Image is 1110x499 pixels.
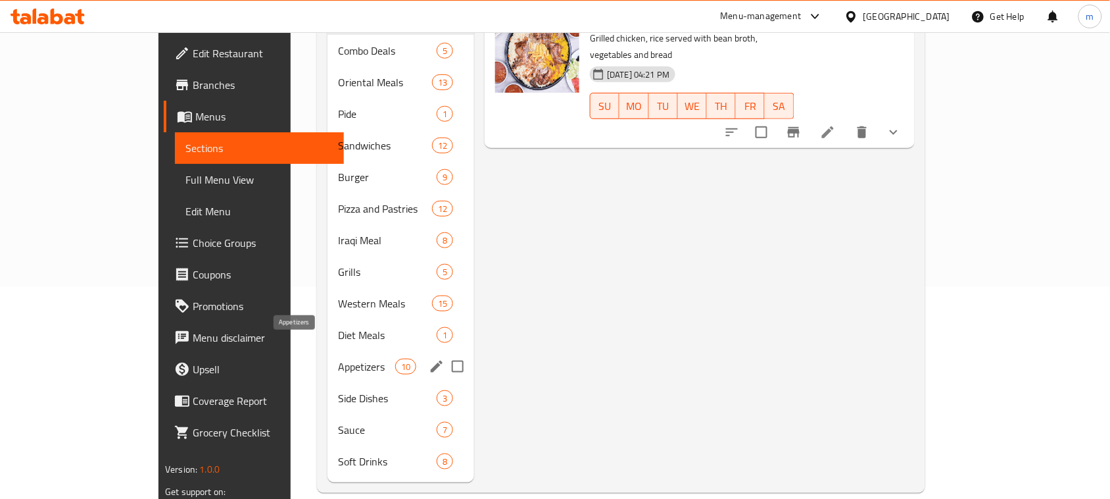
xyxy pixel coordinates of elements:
[878,117,909,148] button: show more
[193,45,333,61] span: Edit Restaurant
[590,93,619,119] button: SU
[193,361,333,377] span: Upsell
[437,264,453,280] div: items
[437,266,452,278] span: 5
[427,357,446,377] button: edit
[625,97,643,116] span: MO
[433,298,452,310] span: 15
[338,327,437,343] span: Diet Meals
[164,290,344,322] a: Promotions
[741,97,760,116] span: FR
[437,390,453,406] div: items
[164,101,344,132] a: Menus
[195,109,333,124] span: Menus
[193,425,333,440] span: Grocery Checklist
[193,77,333,93] span: Branches
[721,9,802,24] div: Menu-management
[619,93,648,119] button: MO
[193,235,333,251] span: Choice Groups
[338,390,437,406] span: Side Dishes
[193,330,333,346] span: Menu disclaimer
[846,117,878,148] button: delete
[863,9,950,24] div: [GEOGRAPHIC_DATA]
[736,93,765,119] button: FR
[164,69,344,101] a: Branches
[590,30,794,63] p: Grilled chicken, rice served with bean broth, vegetables and bread
[338,454,437,469] span: Soft Drinks
[175,196,344,227] a: Edit Menu
[338,138,432,153] span: Sandwiches
[495,9,579,93] img: Chicken Mansaf
[433,203,452,215] span: 12
[164,385,344,417] a: Coverage Report
[338,359,395,375] span: Appetizers
[185,140,333,156] span: Sections
[193,298,333,314] span: Promotions
[338,43,437,59] div: Combo Deals
[432,74,453,90] div: items
[164,354,344,385] a: Upsell
[1086,9,1094,24] span: m
[338,201,432,217] span: Pizza and Pastries
[820,124,836,140] a: Edit menu item
[437,327,453,343] div: items
[338,422,437,438] span: Sauce
[437,234,452,247] span: 8
[327,256,474,288] div: Grills5
[437,108,452,120] span: 1
[678,93,707,119] button: WE
[396,361,416,373] span: 10
[193,267,333,282] span: Coupons
[327,382,474,414] div: Side Dishes3
[778,117,809,148] button: Branch-specific-item
[437,43,453,59] div: items
[886,124,902,140] svg: Show Choices
[765,93,794,119] button: SA
[432,138,453,153] div: items
[437,169,453,185] div: items
[327,161,474,193] div: Burger9
[432,201,453,217] div: items
[437,106,453,122] div: items
[338,232,437,248] span: Iraqi Meal
[327,414,474,446] div: Sauce7
[437,424,452,436] span: 7
[338,296,432,311] span: Western Meals
[432,296,453,311] div: items
[327,224,474,256] div: Iraqi Meal8
[602,68,675,81] span: [DATE] 04:21 PM
[437,454,453,469] div: items
[164,38,344,69] a: Edit Restaurant
[707,93,736,119] button: TH
[327,288,474,319] div: Western Meals15
[437,456,452,468] span: 8
[175,132,344,164] a: Sections
[164,322,344,354] a: Menu disclaimer
[327,193,474,224] div: Pizza and Pastries12
[185,203,333,219] span: Edit Menu
[185,172,333,188] span: Full Menu View
[199,461,220,478] span: 1.0.0
[338,106,437,122] div: Pide
[164,227,344,259] a: Choice Groups
[327,351,474,382] div: Appetizers10edit
[433,140,452,152] span: 12
[327,98,474,130] div: Pide1
[338,169,437,185] span: Burger
[433,76,452,89] span: 13
[683,97,702,116] span: WE
[649,93,678,119] button: TU
[437,392,452,405] span: 3
[338,74,432,90] div: Oriental Meals
[654,97,673,116] span: TU
[437,232,453,248] div: items
[437,45,452,57] span: 5
[748,118,775,146] span: Select to update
